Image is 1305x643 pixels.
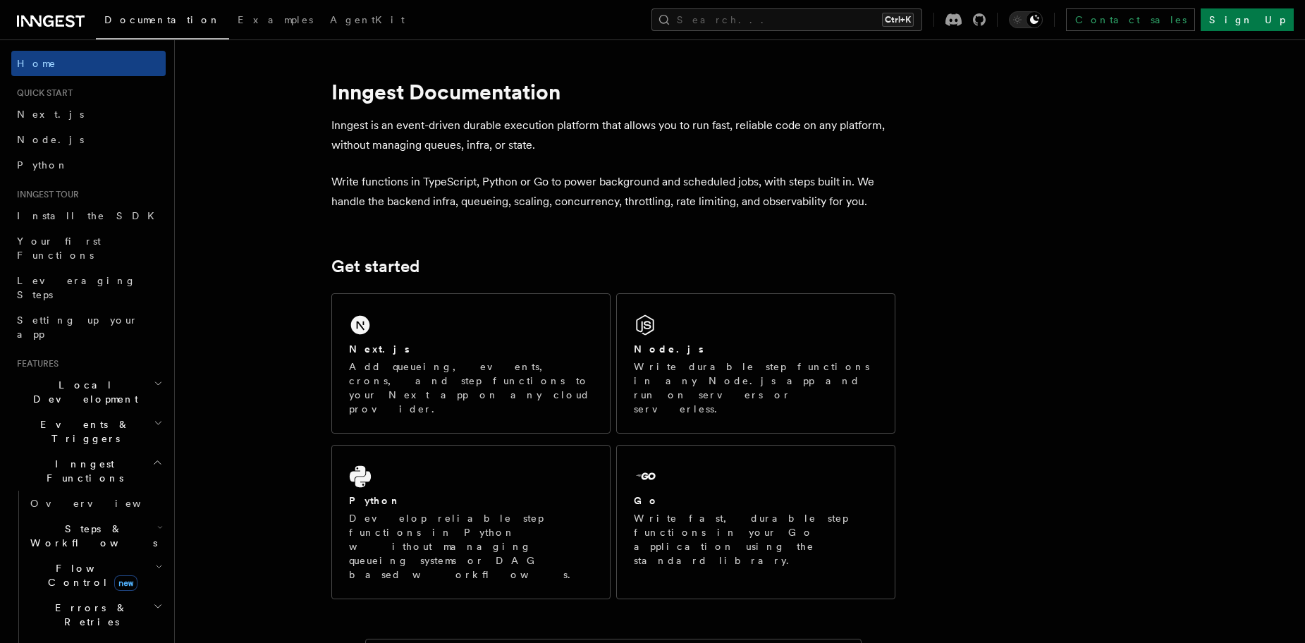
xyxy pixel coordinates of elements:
[229,4,321,38] a: Examples
[17,210,163,221] span: Install the SDK
[634,360,878,416] p: Write durable step functions in any Node.js app and run on servers or serverless.
[17,235,101,261] span: Your first Functions
[616,445,895,599] a: GoWrite fast, durable step functions in your Go application using the standard library.
[96,4,229,39] a: Documentation
[11,152,166,178] a: Python
[11,451,166,491] button: Inngest Functions
[1201,8,1294,31] a: Sign Up
[651,8,922,31] button: Search...Ctrl+K
[331,257,419,276] a: Get started
[30,498,176,509] span: Overview
[11,307,166,347] a: Setting up your app
[25,491,166,516] a: Overview
[331,116,895,155] p: Inngest is an event-driven durable execution platform that allows you to run fast, reliable code ...
[25,556,166,595] button: Flow Controlnew
[634,342,704,356] h2: Node.js
[25,601,153,629] span: Errors & Retries
[321,4,413,38] a: AgentKit
[331,79,895,104] h1: Inngest Documentation
[349,494,401,508] h2: Python
[1066,8,1195,31] a: Contact sales
[349,342,410,356] h2: Next.js
[11,378,154,406] span: Local Development
[17,56,56,71] span: Home
[11,228,166,268] a: Your first Functions
[11,203,166,228] a: Install the SDK
[238,14,313,25] span: Examples
[17,134,84,145] span: Node.js
[104,14,221,25] span: Documentation
[11,268,166,307] a: Leveraging Steps
[114,575,137,591] span: new
[331,172,895,212] p: Write functions in TypeScript, Python or Go to power background and scheduled jobs, with steps bu...
[882,13,914,27] kbd: Ctrl+K
[349,511,593,582] p: Develop reliable step functions in Python without managing queueing systems or DAG based workflows.
[25,516,166,556] button: Steps & Workflows
[1009,11,1043,28] button: Toggle dark mode
[330,14,405,25] span: AgentKit
[17,275,136,300] span: Leveraging Steps
[17,109,84,120] span: Next.js
[17,159,68,171] span: Python
[11,412,166,451] button: Events & Triggers
[11,51,166,76] a: Home
[11,102,166,127] a: Next.js
[11,189,79,200] span: Inngest tour
[634,494,659,508] h2: Go
[11,358,59,369] span: Features
[25,595,166,635] button: Errors & Retries
[331,293,611,434] a: Next.jsAdd queueing, events, crons, and step functions to your Next app on any cloud provider.
[11,457,152,485] span: Inngest Functions
[634,511,878,568] p: Write fast, durable step functions in your Go application using the standard library.
[17,314,138,340] span: Setting up your app
[349,360,593,416] p: Add queueing, events, crons, and step functions to your Next app on any cloud provider.
[25,522,157,550] span: Steps & Workflows
[11,372,166,412] button: Local Development
[11,87,73,99] span: Quick start
[616,293,895,434] a: Node.jsWrite durable step functions in any Node.js app and run on servers or serverless.
[331,445,611,599] a: PythonDevelop reliable step functions in Python without managing queueing systems or DAG based wo...
[11,417,154,446] span: Events & Triggers
[25,561,155,589] span: Flow Control
[11,127,166,152] a: Node.js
